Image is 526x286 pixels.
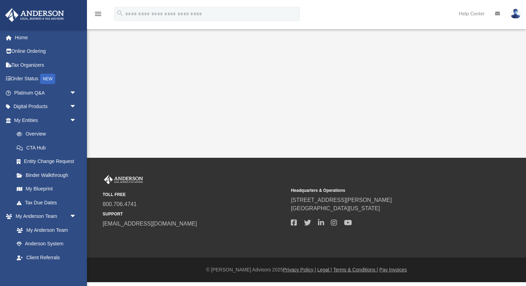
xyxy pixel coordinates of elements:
[103,221,197,227] a: [EMAIL_ADDRESS][DOMAIN_NAME]
[10,237,83,251] a: Anderson System
[10,155,87,169] a: Entity Change Request
[10,141,87,155] a: CTA Hub
[291,197,392,203] a: [STREET_ADDRESS][PERSON_NAME]
[5,58,87,72] a: Tax Organizers
[5,113,87,127] a: My Entitiesarrow_drop_down
[10,196,87,210] a: Tax Due Dates
[70,210,83,224] span: arrow_drop_down
[5,31,87,44] a: Home
[103,201,137,207] a: 800.706.4741
[10,223,80,237] a: My Anderson Team
[10,127,87,141] a: Overview
[10,251,83,264] a: Client Referrals
[10,182,83,196] a: My Blueprint
[103,191,286,198] small: TOLL FREE
[333,267,378,272] a: Terms & Conditions |
[291,205,380,211] a: [GEOGRAPHIC_DATA][US_STATE]
[103,211,286,217] small: SUPPORT
[103,175,144,184] img: Anderson Advisors Platinum Portal
[94,10,102,18] i: menu
[40,74,55,84] div: NEW
[3,8,66,22] img: Anderson Advisors Platinum Portal
[5,210,83,223] a: My Anderson Teamarrow_drop_down
[116,9,124,17] i: search
[70,86,83,100] span: arrow_drop_down
[5,72,87,86] a: Order StatusNEW
[87,266,526,273] div: © [PERSON_NAME] Advisors 2025
[70,100,83,114] span: arrow_drop_down
[5,100,87,114] a: Digital Productsarrow_drop_down
[379,267,407,272] a: Pay Invoices
[5,44,87,58] a: Online Ordering
[70,113,83,128] span: arrow_drop_down
[283,267,316,272] a: Privacy Policy |
[10,168,87,182] a: Binder Walkthrough
[510,9,521,19] img: User Pic
[94,13,102,18] a: menu
[291,187,474,194] small: Headquarters & Operations
[317,267,332,272] a: Legal |
[5,86,87,100] a: Platinum Q&Aarrow_drop_down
